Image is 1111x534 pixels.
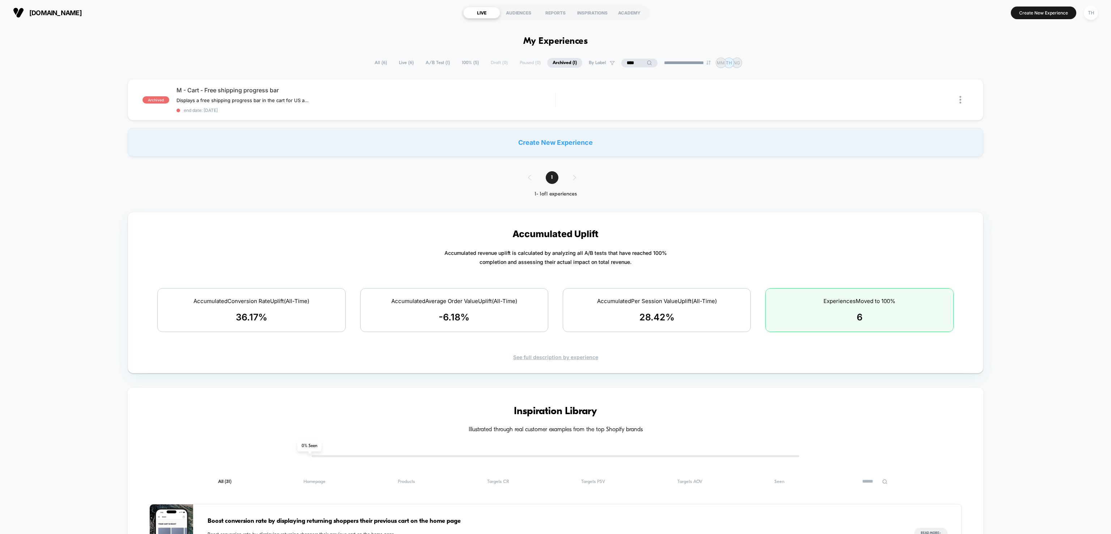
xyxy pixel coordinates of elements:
span: Live ( 6 ) [393,58,419,68]
span: All ( 6 ) [369,58,392,68]
div: TH [1084,6,1098,20]
p: Accumulated revenue uplift is calculated by analyzing all A/B tests that have reached 100% comple... [444,248,667,266]
span: Accumulated Conversion Rate Uplift (All-Time) [193,298,309,304]
p: MM [717,60,725,66]
span: Displays a free shipping progress bar in the cart for US audiences (free shipping threshold = $200) [176,97,311,103]
span: Targets PSV [581,479,605,484]
span: -6.18 % [439,312,469,323]
img: end [706,60,711,65]
span: end date: [DATE] [176,108,555,113]
span: M - Cart - Free shipping progress bar [176,87,555,94]
span: Boost conversion rate by displaying returning shoppers their previous cart on the home page [208,517,899,526]
h4: Illustrated through real customer examples from the top Shopify brands [149,426,961,433]
span: 28.42 % [639,312,674,323]
span: Archived ( 1 ) [547,58,582,68]
span: 0 % Seen [297,441,322,451]
p: Accumulated Uplift [512,228,599,239]
span: By Label [589,60,606,66]
span: 100% ( 5 ) [456,58,484,68]
div: LIVE [463,7,500,18]
span: Seen [774,479,784,484]
h1: My Experiences [523,36,588,47]
button: Create New Experience [1011,7,1076,19]
img: close [959,96,961,104]
div: Create New Experience [128,128,983,157]
span: All [218,479,231,484]
span: Targets CR [487,479,509,484]
span: Experiences Moved to 100% [823,298,895,304]
span: Products [398,479,415,484]
span: archived [142,96,169,104]
img: Visually logo [13,7,24,18]
div: See full description by experience [141,354,970,360]
div: AUDIENCES [500,7,537,18]
div: ACADEMY [611,7,648,18]
p: TH [726,60,732,66]
span: Accumulated Per Session Value Uplift (All-Time) [597,298,717,304]
span: ( 31 ) [225,479,231,484]
span: Homepage [303,479,325,484]
span: 6 [857,312,863,323]
span: A/B Test ( 1 ) [420,58,455,68]
button: [DOMAIN_NAME] [11,7,84,18]
span: 1 [546,171,558,184]
div: 1 - 1 of 1 experiences [521,191,591,197]
span: [DOMAIN_NAME] [29,9,82,17]
button: TH [1082,5,1100,20]
p: NG [733,60,740,66]
span: Accumulated Average Order Value Uplift (All-Time) [391,298,517,304]
div: REPORTS [537,7,574,18]
span: 36.17 % [236,312,267,323]
h3: Inspiration Library [149,406,961,417]
div: INSPIRATIONS [574,7,611,18]
span: Targets AOV [677,479,702,484]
